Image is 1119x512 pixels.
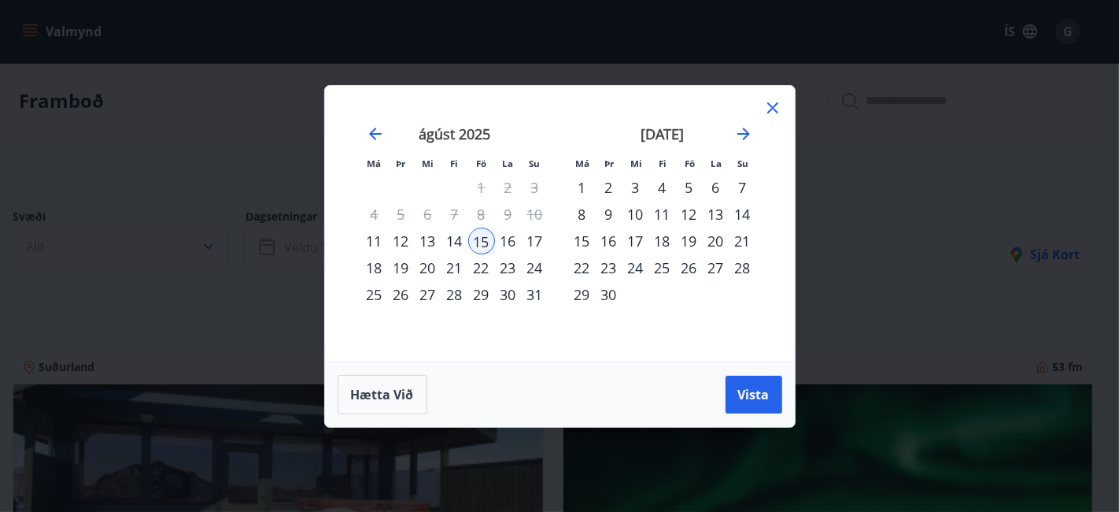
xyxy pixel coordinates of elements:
[738,386,770,403] span: Vista
[351,386,414,403] span: Hætta við
[703,201,729,228] td: Choose laugardagur, 13. september 2025 as your check-out date. It’s available.
[495,254,522,281] div: 23
[522,254,548,281] div: 24
[397,158,406,169] small: Þr
[622,174,649,201] td: Choose miðvikudagur, 3. september 2025 as your check-out date. It’s available.
[468,201,495,228] td: Not available. föstudagur, 8. ágúst 2025
[569,201,596,228] div: 8
[641,124,684,143] strong: [DATE]
[596,254,622,281] div: 23
[415,254,441,281] td: Choose miðvikudagur, 20. ágúst 2025 as your check-out date. It’s available.
[703,201,729,228] div: 13
[649,201,676,228] td: Choose fimmtudagur, 11. september 2025 as your check-out date. It’s available.
[388,254,415,281] div: 19
[441,228,468,254] div: 14
[649,254,676,281] td: Choose fimmtudagur, 25. september 2025 as your check-out date. It’s available.
[596,281,622,308] div: 30
[361,228,388,254] div: 11
[419,124,490,143] strong: ágúst 2025
[622,201,649,228] td: Choose miðvikudagur, 10. september 2025 as your check-out date. It’s available.
[605,158,615,169] small: Þr
[569,228,596,254] td: Choose mánudagur, 15. september 2025 as your check-out date. It’s available.
[569,281,596,308] div: 29
[685,158,695,169] small: Fö
[729,174,756,201] td: Choose sunnudagur, 7. september 2025 as your check-out date. It’s available.
[729,228,756,254] div: 21
[522,281,548,308] td: Choose sunnudagur, 31. ágúst 2025 as your check-out date. It’s available.
[596,174,622,201] div: 2
[388,228,415,254] div: 12
[649,174,676,201] td: Choose fimmtudagur, 4. september 2025 as your check-out date. It’s available.
[569,281,596,308] td: Choose mánudagur, 29. september 2025 as your check-out date. It’s available.
[468,228,495,254] td: Selected as start date. föstudagur, 15. ágúst 2025
[659,158,667,169] small: Fi
[361,254,388,281] div: 18
[476,158,486,169] small: Fö
[711,158,722,169] small: La
[703,174,729,201] td: Choose laugardagur, 6. september 2025 as your check-out date. It’s available.
[366,124,385,143] div: Move backward to switch to the previous month.
[596,228,622,254] td: Choose þriðjudagur, 16. september 2025 as your check-out date. It’s available.
[596,201,622,228] td: Choose þriðjudagur, 9. september 2025 as your check-out date. It’s available.
[495,281,522,308] div: 30
[415,228,441,254] div: 13
[622,254,649,281] td: Choose miðvikudagur, 24. september 2025 as your check-out date. It’s available.
[468,281,495,308] td: Choose föstudagur, 29. ágúst 2025 as your check-out date. It’s available.
[388,254,415,281] td: Choose þriðjudagur, 19. ágúst 2025 as your check-out date. It’s available.
[649,228,676,254] td: Choose fimmtudagur, 18. september 2025 as your check-out date. It’s available.
[622,254,649,281] div: 24
[522,228,548,254] div: 17
[441,201,468,228] td: Not available. fimmtudagur, 7. ágúst 2025
[415,281,441,308] div: 27
[468,174,495,201] td: Not available. föstudagur, 1. ágúst 2025
[503,158,514,169] small: La
[495,174,522,201] td: Not available. laugardagur, 2. ágúst 2025
[649,174,676,201] div: 4
[676,228,703,254] div: 19
[388,201,415,228] td: Not available. þriðjudagur, 5. ágúst 2025
[569,201,596,228] td: Choose mánudagur, 8. september 2025 as your check-out date. It’s available.
[367,158,382,169] small: Má
[569,228,596,254] div: 15
[468,281,495,308] div: 29
[451,158,459,169] small: Fi
[495,254,522,281] td: Choose laugardagur, 23. ágúst 2025 as your check-out date. It’s available.
[361,228,388,254] td: Choose mánudagur, 11. ágúst 2025 as your check-out date. It’s available.
[729,174,756,201] div: 7
[569,254,596,281] div: 22
[649,201,676,228] div: 11
[344,105,776,343] div: Calendar
[388,281,415,308] div: 26
[622,228,649,254] td: Choose miðvikudagur, 17. september 2025 as your check-out date. It’s available.
[569,174,596,201] div: 1
[596,228,622,254] div: 16
[649,254,676,281] div: 25
[703,254,729,281] td: Choose laugardagur, 27. september 2025 as your check-out date. It’s available.
[361,254,388,281] td: Choose mánudagur, 18. ágúst 2025 as your check-out date. It’s available.
[703,254,729,281] div: 27
[569,254,596,281] td: Choose mánudagur, 22. september 2025 as your check-out date. It’s available.
[415,281,441,308] td: Choose miðvikudagur, 27. ágúst 2025 as your check-out date. It’s available.
[596,254,622,281] td: Choose þriðjudagur, 23. september 2025 as your check-out date. It’s available.
[441,281,468,308] div: 28
[622,228,649,254] div: 17
[729,254,756,281] td: Choose sunnudagur, 28. september 2025 as your check-out date. It’s available.
[676,254,703,281] div: 26
[676,174,703,201] td: Choose föstudagur, 5. september 2025 as your check-out date. It’s available.
[495,281,522,308] td: Choose laugardagur, 30. ágúst 2025 as your check-out date. It’s available.
[522,174,548,201] td: Not available. sunnudagur, 3. ágúst 2025
[441,281,468,308] td: Choose fimmtudagur, 28. ágúst 2025 as your check-out date. It’s available.
[522,281,548,308] div: 31
[522,254,548,281] td: Choose sunnudagur, 24. ágúst 2025 as your check-out date. It’s available.
[676,201,703,228] div: 12
[676,174,703,201] div: 5
[738,158,749,169] small: Su
[441,254,468,281] td: Choose fimmtudagur, 21. ágúst 2025 as your check-out date. It’s available.
[388,228,415,254] td: Choose þriðjudagur, 12. ágúst 2025 as your check-out date. It’s available.
[338,375,427,414] button: Hætta við
[468,254,495,281] div: 22
[676,228,703,254] td: Choose föstudagur, 19. september 2025 as your check-out date. It’s available.
[734,124,753,143] div: Move forward to switch to the next month.
[415,228,441,254] td: Choose miðvikudagur, 13. ágúst 2025 as your check-out date. It’s available.
[676,201,703,228] td: Choose föstudagur, 12. september 2025 as your check-out date. It’s available.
